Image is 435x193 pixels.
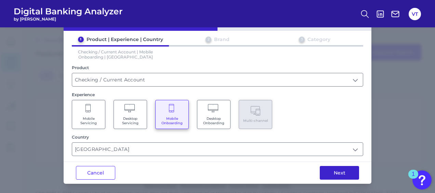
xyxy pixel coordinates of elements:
[197,100,230,129] button: Desktop Onboarding
[409,8,421,20] button: VT
[412,174,415,183] div: 1
[307,36,330,42] div: Category
[155,100,189,129] button: Mobile Onboarding
[76,116,102,125] span: Mobile Servicing
[214,36,229,42] div: Brand
[72,49,159,60] p: Checking / Current Account | Mobile Onboarding | [GEOGRAPHIC_DATA]
[412,170,432,190] button: Open Resource Center, 1 new notification
[14,16,123,22] span: by [PERSON_NAME]
[243,118,268,123] span: Multi-channel
[72,92,363,97] div: Experience
[239,100,272,129] button: Multi-channel
[14,6,123,16] span: Digital Banking Analyzer
[320,166,359,180] button: Next
[206,37,211,42] div: 2
[76,166,115,180] button: Cancel
[299,37,305,42] div: 3
[201,116,227,125] span: Desktop Onboarding
[72,134,363,140] div: Country
[114,100,147,129] button: Desktop Servicing
[78,37,84,42] div: 1
[117,116,143,125] span: Desktop Servicing
[72,65,363,70] div: Product
[72,100,105,129] button: Mobile Servicing
[159,116,185,125] span: Mobile Onboarding
[87,36,163,42] div: Product | Experience | Country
